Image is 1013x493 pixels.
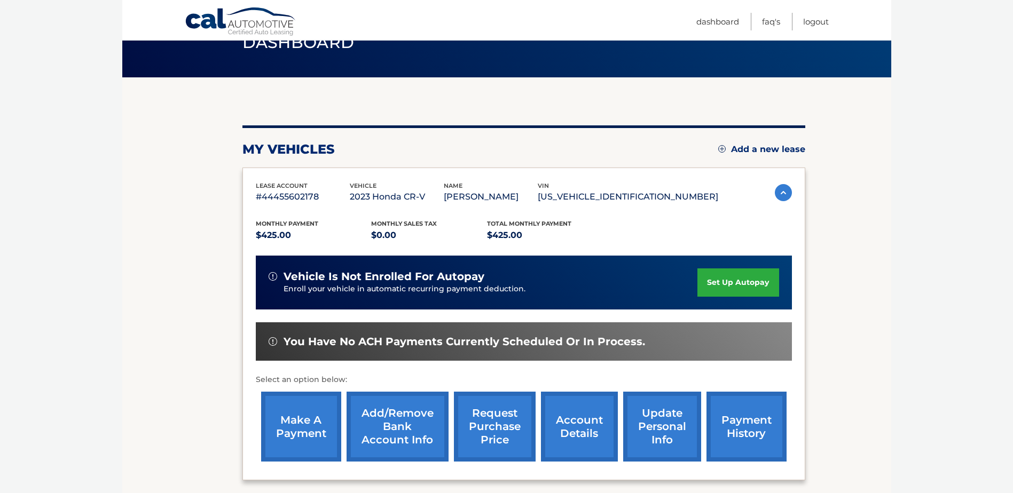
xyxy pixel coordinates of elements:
p: $425.00 [487,228,603,243]
span: Monthly sales Tax [371,220,437,227]
a: Add a new lease [718,144,805,155]
p: [PERSON_NAME] [444,189,538,204]
a: payment history [706,392,787,462]
p: Enroll your vehicle in automatic recurring payment deduction. [284,283,698,295]
p: [US_VEHICLE_IDENTIFICATION_NUMBER] [538,189,718,204]
a: FAQ's [762,13,780,30]
a: Cal Automotive [185,7,297,38]
a: set up autopay [697,268,779,297]
span: vin [538,182,549,189]
a: account details [541,392,618,462]
p: 2023 Honda CR-V [350,189,444,204]
span: lease account [256,182,308,189]
span: vehicle is not enrolled for autopay [284,270,484,283]
p: Select an option below: [256,373,792,386]
span: Monthly Payment [256,220,318,227]
span: Total Monthly Payment [487,220,571,227]
a: make a payment [261,392,341,462]
p: $0.00 [371,228,487,243]
img: alert-white.svg [269,337,277,346]
h2: my vehicles [242,141,335,157]
p: $425.00 [256,228,372,243]
img: alert-white.svg [269,272,277,281]
img: accordion-active.svg [775,184,792,201]
a: Add/Remove bank account info [347,392,449,462]
span: name [444,182,462,189]
a: Logout [803,13,829,30]
span: Dashboard [242,33,355,52]
p: #44455602178 [256,189,350,204]
a: update personal info [623,392,701,462]
img: add.svg [718,145,726,153]
span: You have no ACH payments currently scheduled or in process. [284,335,645,348]
span: vehicle [350,182,376,189]
a: Dashboard [696,13,739,30]
a: request purchase price [454,392,536,462]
